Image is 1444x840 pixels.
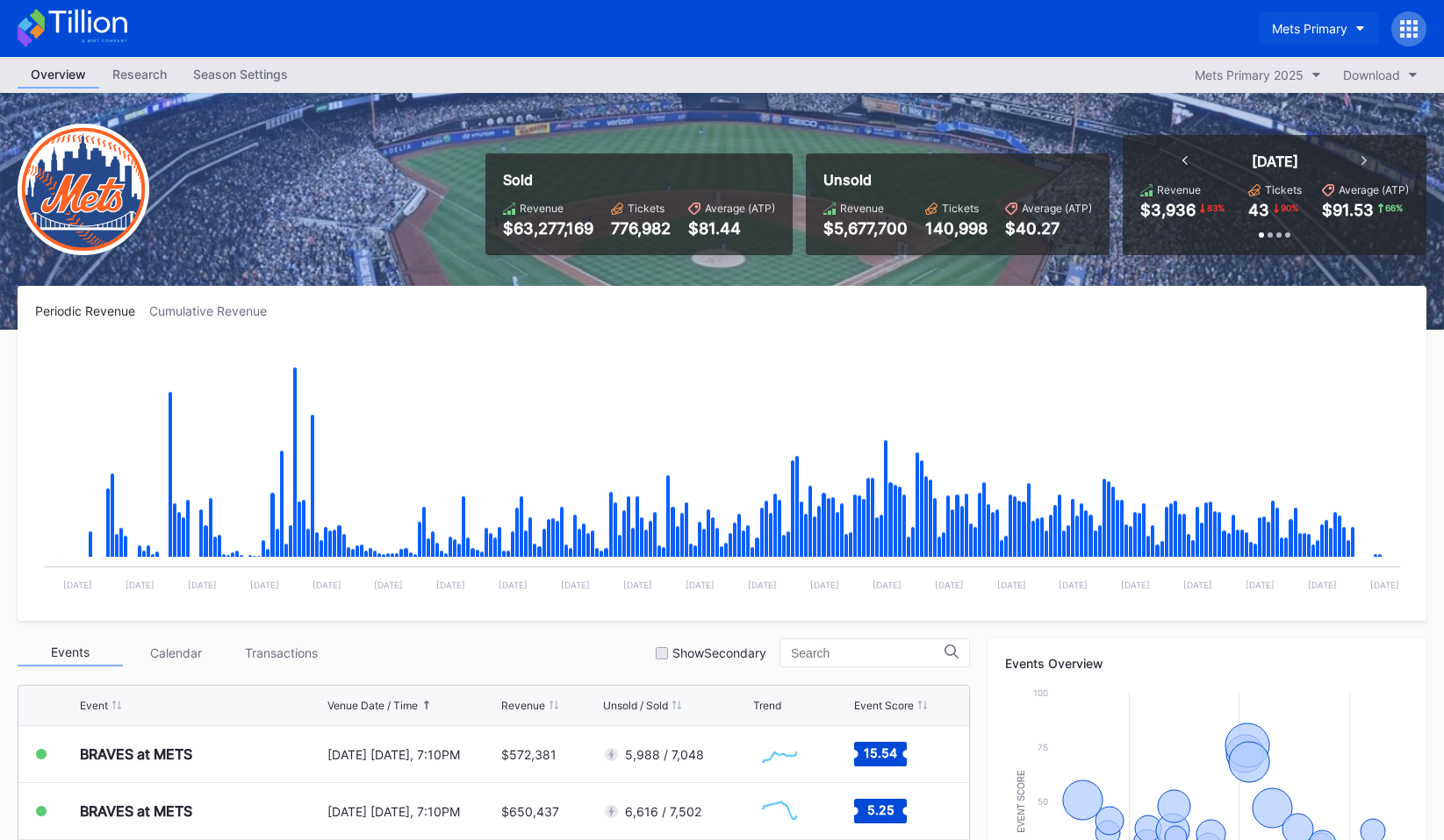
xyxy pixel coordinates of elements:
div: Events [18,639,123,666]
div: 90 % [1279,201,1300,215]
div: $40.27 [1005,219,1092,238]
text: [DATE] [1370,580,1399,590]
div: Trend [753,699,781,712]
text: [DATE] [748,580,777,590]
text: [DATE] [997,580,1026,590]
button: Mets Primary 2025 [1186,63,1330,87]
div: Mets Primary 2025 [1195,68,1304,82]
div: 140,998 [925,219,988,238]
text: [DATE] [1246,580,1275,590]
text: 100 [1033,687,1048,698]
div: Download [1343,68,1400,82]
text: [DATE] [63,580,92,590]
text: [DATE] [499,580,528,590]
div: Cumulative Revenue [149,303,281,318]
div: $3,936 [1140,201,1196,219]
text: 50 [1038,796,1048,807]
div: 776,982 [611,219,671,238]
div: Periodic Revenue [35,303,149,318]
div: $91.53 [1322,201,1374,219]
text: 5.25 [867,802,894,817]
div: Show Secondary [672,645,766,660]
div: Events Overview [1005,656,1409,671]
div: BRAVES at METS [80,802,192,820]
div: Revenue [840,202,884,215]
div: Event [80,699,108,712]
a: Research [99,61,180,89]
div: Transactions [228,639,334,666]
div: 83 % [1205,201,1226,215]
text: [DATE] [810,580,839,590]
div: Season Settings [180,61,301,87]
div: $63,277,169 [503,219,593,238]
text: [DATE] [126,580,154,590]
div: Sold [503,171,775,189]
text: [DATE] [561,580,590,590]
div: Revenue [1157,183,1201,196]
div: 5,988 / 7,048 [625,747,704,762]
text: [DATE] [1183,580,1212,590]
text: 15.54 [864,745,897,760]
div: $572,381 [501,747,557,762]
div: Revenue [520,202,564,215]
text: [DATE] [250,580,279,590]
text: [DATE] [188,580,217,590]
div: Tickets [942,202,979,215]
div: Event Score [854,699,914,712]
text: [DATE] [686,580,715,590]
input: Search [791,646,945,660]
text: 75 [1038,742,1048,752]
div: 6,616 / 7,502 [625,804,701,819]
text: [DATE] [1121,580,1150,590]
div: Mets Primary [1272,21,1347,36]
div: [DATE] [1252,153,1298,170]
text: [DATE] [313,580,341,590]
div: $5,677,700 [823,219,908,238]
div: Tickets [1265,183,1302,196]
text: [DATE] [935,580,964,590]
div: Venue Date / Time [327,699,418,712]
text: [DATE] [1308,580,1337,590]
svg: Chart title [753,789,806,833]
a: Overview [18,61,99,89]
div: [DATE] [DATE], 7:10PM [327,804,498,819]
text: [DATE] [623,580,652,590]
text: [DATE] [873,580,902,590]
div: 66 % [1383,201,1404,215]
div: Research [99,61,180,87]
text: Event Score [1017,770,1026,833]
div: [DATE] [DATE], 7:10PM [327,747,498,762]
a: Season Settings [180,61,301,89]
div: $81.44 [688,219,775,238]
div: $650,437 [501,804,559,819]
img: New-York-Mets-Transparent.png [18,124,149,255]
div: Average (ATP) [1022,202,1092,215]
text: [DATE] [436,580,465,590]
button: Download [1334,63,1426,87]
text: [DATE] [1059,580,1088,590]
div: Unsold [823,171,1092,189]
div: Average (ATP) [705,202,775,215]
svg: Chart title [753,732,806,776]
div: BRAVES at METS [80,745,192,763]
svg: Chart title [35,340,1409,603]
div: Calendar [123,639,228,666]
button: Mets Primary [1259,12,1378,45]
text: [DATE] [374,580,403,590]
div: 43 [1248,201,1269,219]
div: Tickets [628,202,665,215]
div: Average (ATP) [1339,183,1409,196]
div: Revenue [501,699,545,712]
div: Unsold / Sold [603,699,668,712]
